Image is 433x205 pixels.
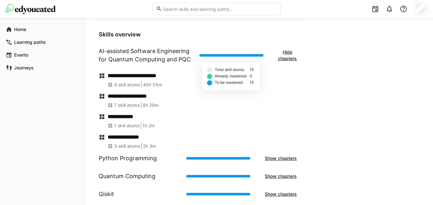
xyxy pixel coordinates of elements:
span: Show chapters [264,155,298,162]
div: To be mastered: [215,80,247,85]
input: Search skills and learning paths… [162,6,277,12]
h1: Qiskit [99,190,114,198]
span: 40h 55m [143,82,162,88]
span: 1h 2m [142,122,155,129]
span: 3 skill atoms [114,143,140,149]
div: Already mastered: [215,74,247,79]
span: 2h 3m [143,143,156,149]
button: Show chapters [261,170,301,183]
span: 8h 20m [143,102,159,108]
span: 4 skill atoms [114,82,140,88]
button: Hide chapters [274,46,301,65]
button: Show chapters [261,188,301,201]
span: 1 skill atoms [114,122,139,129]
span: 7 skill atoms [114,102,140,108]
div: 15 [250,80,255,85]
h1: AI-assisted Software Engineering for Quantum Computing and PQC [99,47,194,64]
span: Show chapters [264,173,298,179]
div: 15 [250,67,255,73]
span: Show chapters [264,191,298,197]
h3: Skills overview [99,31,301,38]
span: Hide chapters [277,49,298,62]
button: Show chapters [261,152,301,165]
div: Total skill atoms: [215,67,247,73]
h1: Quantum Computing [99,172,155,180]
h1: Python Programming [99,154,157,162]
div: 0 [250,74,255,79]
